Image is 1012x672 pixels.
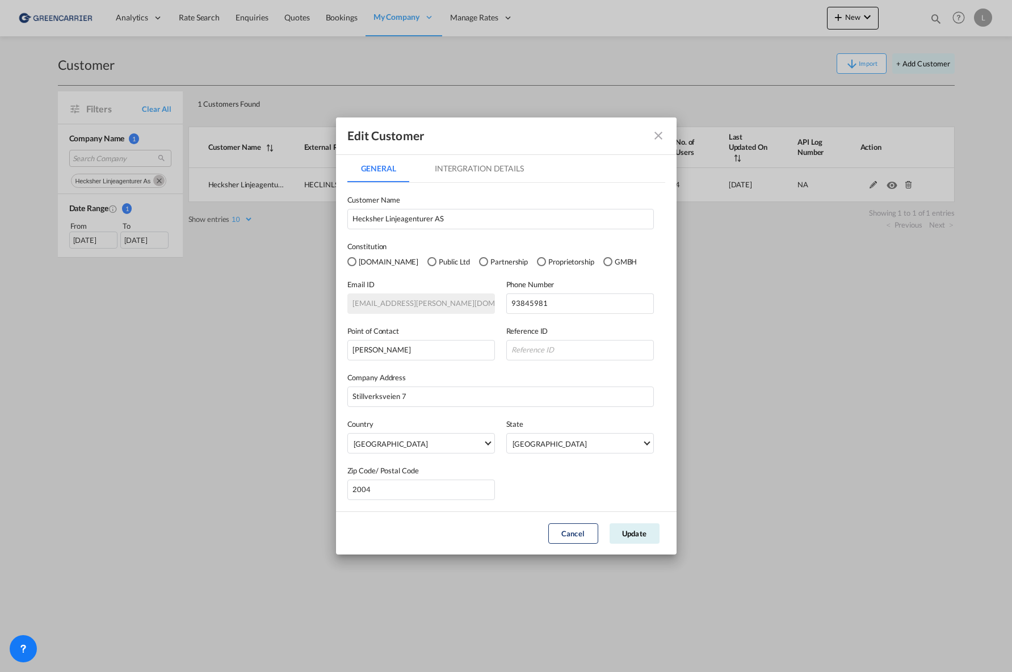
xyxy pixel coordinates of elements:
label: Company Address [347,372,654,383]
button: Cancel [548,523,598,544]
label: Country [347,418,495,430]
div: [GEOGRAPHIC_DATA] [354,439,428,448]
label: Reference ID [506,325,654,337]
md-dialog: GeneralIntergration Details ... [336,117,677,555]
md-tab-item: Intergration Details [421,155,538,182]
input: Postal code [347,480,495,500]
button: Update [610,523,660,544]
md-select: {{(ctrl.parent.shipperInfo.viewShipper && !ctrl.parent.shipperInfo.state) ? 'N/A' : 'State' }}: A... [506,433,654,453]
label: Point of Contact [347,325,495,337]
input: 93845981 [506,293,654,314]
md-radio-button: Partnership [479,255,528,268]
label: Email ID [347,279,495,290]
input: Stillverksveien 7 [347,387,654,407]
md-pagination-wrapper: Use the left and right arrow keys to navigate between tabs [347,155,549,182]
md-icon: icon-close fg-AAA8AD [652,129,665,142]
div: [GEOGRAPHIC_DATA] [513,439,587,448]
md-radio-button: Proprietorship [537,255,594,268]
label: State [506,418,654,430]
md-radio-button: GMBH [603,255,637,268]
div: Edit Customer [347,128,425,143]
button: icon-close fg-AAA8AD [647,124,670,147]
label: Zip Code/ Postal Code [347,465,495,476]
md-radio-button: Pvt.Ltd [347,255,419,268]
md-radio-button: Public Ltd [427,255,470,268]
input: Reference ID [506,340,654,360]
input: Customer name [347,209,654,229]
md-tab-item: General [347,155,410,182]
input: Point of Contact [347,340,495,360]
input: ocean.norway@hecksher.com [347,293,495,314]
label: Customer Name [347,194,654,205]
md-select: {{(ctrl.parent.shipperInfo.viewShipper && !ctrl.parent.shipperInfo.country) ? 'N/A' : 'Choose Cou... [347,433,495,453]
label: Constitution [347,241,665,252]
label: Phone Number [506,279,654,290]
